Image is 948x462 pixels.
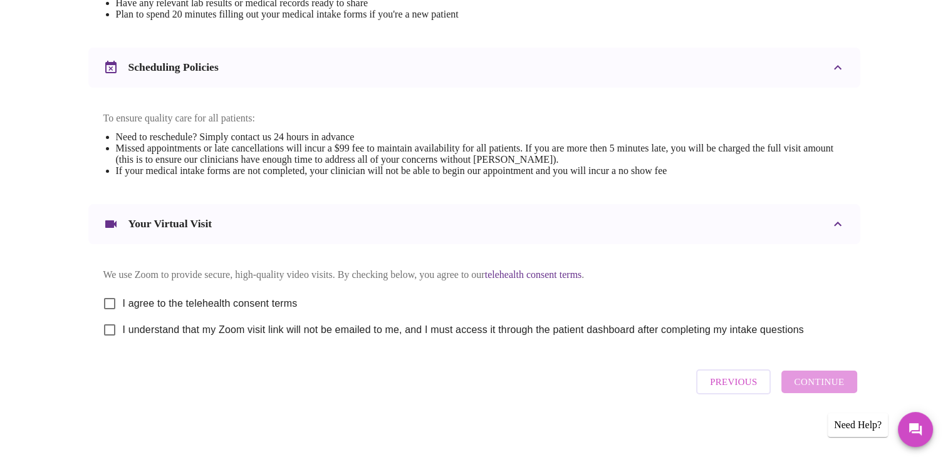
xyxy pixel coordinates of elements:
div: Scheduling Policies [88,48,860,88]
a: telehealth consent terms [485,269,582,280]
li: Need to reschedule? Simply contact us 24 hours in advance [116,131,845,143]
span: I agree to the telehealth consent terms [123,296,298,311]
span: Previous [710,374,757,390]
button: Messages [898,412,933,447]
p: We use Zoom to provide secure, high-quality video visits. By checking below, you agree to our . [103,269,845,280]
button: Previous [696,369,771,394]
div: Your Virtual Visit [88,204,860,244]
li: If your medical intake forms are not completed, your clinician will not be able to begin our appo... [116,165,845,177]
li: Missed appointments or late cancellations will incur a $99 fee to maintain availability for all p... [116,143,845,165]
span: I understand that my Zoom visit link will not be emailed to me, and I must access it through the ... [123,322,804,337]
h3: Your Virtual Visit [128,217,212,230]
li: Plan to spend 20 minutes filling out your medical intake forms if you're a new patient [116,9,582,20]
div: Need Help? [828,413,888,437]
h3: Scheduling Policies [128,61,219,74]
p: To ensure quality care for all patients: [103,113,845,124]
